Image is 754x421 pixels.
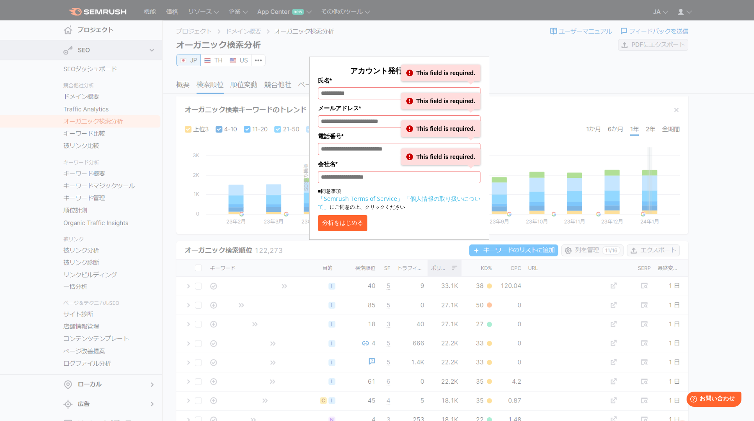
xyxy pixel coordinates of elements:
a: 「Semrush Terms of Service」 [318,195,403,203]
label: メールアドレス* [318,104,480,113]
div: This field is required. [401,120,480,137]
iframe: Help widget launcher [679,388,745,412]
label: 電話番号* [318,132,480,141]
button: 分析をはじめる [318,215,367,231]
p: ■同意事項 にご同意の上、クリックください [318,187,480,211]
div: This field is required. [401,93,480,109]
div: This field is required. [401,65,480,81]
span: アカウント発行して分析する [350,65,448,75]
div: This field is required. [401,148,480,165]
a: 「個人情報の取り扱いについて」 [318,195,480,210]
